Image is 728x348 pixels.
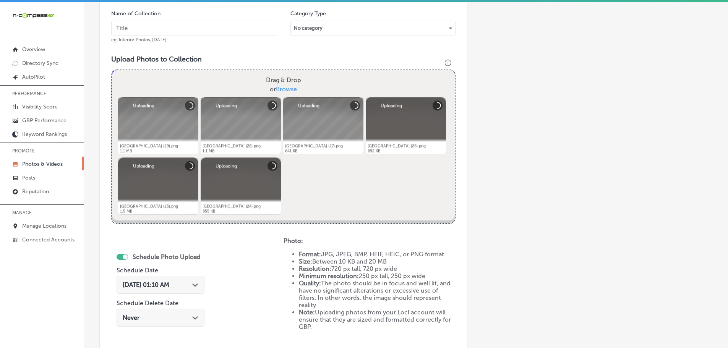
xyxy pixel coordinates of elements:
[22,117,66,124] p: GBP Performance
[22,74,45,80] p: AutoPilot
[299,309,456,330] li: Uploading photos from your Locl account will ensure that they are sized and formatted correctly f...
[299,265,331,272] strong: Resolution:
[299,280,456,309] li: The photo should be in focus and well lit, and have no significant alterations or excessive use o...
[117,267,158,274] label: Schedule Date
[263,73,304,97] label: Drag & Drop or
[22,104,58,110] p: Visibility Score
[299,272,359,280] strong: Minimum resolution:
[123,314,139,321] span: Never
[22,223,66,229] p: Manage Locations
[12,12,54,19] img: 660ab0bf-5cc7-4cb8-ba1c-48b5ae0f18e60NCTV_CLogo_TV_Black_-500x88.png
[276,86,297,93] span: Browse
[22,236,75,243] p: Connected Accounts
[22,46,45,53] p: Overview
[284,237,303,244] strong: Photo:
[299,251,456,258] li: JPG, JPEG, BMP, HEIF, HEIC, or PNG format.
[291,22,455,34] div: No category
[22,161,63,167] p: Photos & Videos
[22,175,35,181] p: Posts
[111,10,161,17] label: Name of Collection
[111,55,456,63] h3: Upload Photos to Collection
[299,258,312,265] strong: Size:
[133,253,201,261] label: Schedule Photo Upload
[299,251,321,258] strong: Format:
[299,258,456,265] li: Between 10 KB and 20 MB
[22,60,58,66] p: Directory Sync
[22,131,67,138] p: Keyword Rankings
[111,37,167,42] span: eg. Interior Photos, [DATE]
[299,272,456,280] li: 250 px tall, 250 px wide
[123,281,169,288] span: [DATE] 01:10 AM
[299,265,456,272] li: 720 px tall, 720 px wide
[117,299,178,307] label: Schedule Delete Date
[299,280,321,287] strong: Quality:
[299,309,315,316] strong: Note:
[111,21,276,36] input: Title
[290,10,326,17] label: Category Type
[22,188,49,195] p: Reputation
